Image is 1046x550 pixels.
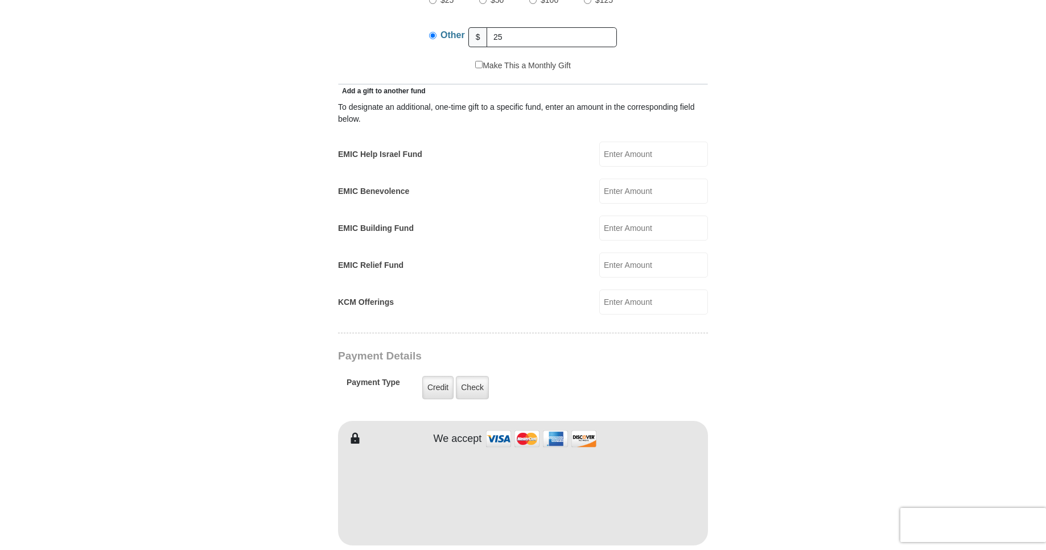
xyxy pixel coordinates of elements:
div: To designate an additional, one-time gift to a specific fund, enter an amount in the correspondin... [338,101,708,125]
h5: Payment Type [347,378,400,393]
input: Enter Amount [599,216,708,241]
img: credit cards accepted [484,427,598,451]
label: Check [456,376,489,399]
h3: Payment Details [338,350,628,363]
input: Enter Amount [599,142,708,167]
label: EMIC Building Fund [338,222,414,234]
label: EMIC Relief Fund [338,259,403,271]
iframe: reCAPTCHA [900,508,1046,542]
label: Credit [422,376,454,399]
label: EMIC Benevolence [338,185,409,197]
h4: We accept [434,433,482,445]
input: Make This a Monthly Gift [475,61,483,68]
label: EMIC Help Israel Fund [338,148,422,160]
input: Enter Amount [599,253,708,278]
span: Other [440,30,465,40]
label: Make This a Monthly Gift [475,60,571,72]
input: Other Amount [487,27,617,47]
span: Add a gift to another fund [338,87,426,95]
input: Enter Amount [599,179,708,204]
span: $ [468,27,488,47]
input: Enter Amount [599,290,708,315]
label: KCM Offerings [338,296,394,308]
